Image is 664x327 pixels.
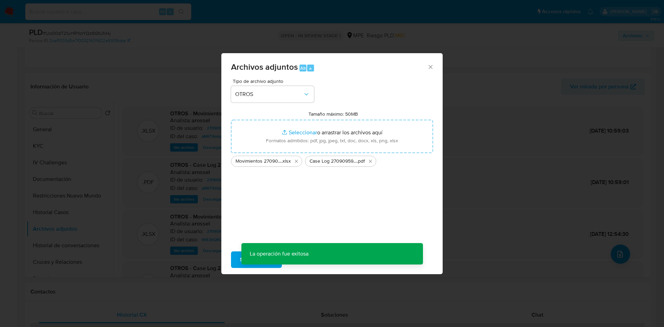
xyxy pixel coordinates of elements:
span: Movimientos 270909590 - 29_09_2025 [236,158,282,165]
span: Alt [300,65,306,71]
span: Archivos adjuntos [231,61,298,73]
span: Tipo de archivo adjunto [233,79,316,84]
span: OTROS [235,91,303,98]
button: Eliminar Case Log 270909590 - 29_09_2025.pdf [366,157,375,165]
button: Eliminar Movimientos 270909590 - 29_09_2025.xlsx [292,157,301,165]
span: Case Log 270909590 - 29_09_2025 [310,158,357,165]
label: Tamaño máximo: 50MB [308,111,358,117]
span: .xlsx [282,158,291,165]
button: Subir archivo [231,251,282,268]
span: Subir archivo [240,252,273,267]
p: La operación fue exitosa [241,243,317,265]
button: OTROS [231,86,314,103]
ul: Archivos seleccionados [231,153,433,167]
span: .pdf [357,158,365,165]
button: Cerrar [427,64,433,70]
span: Cancelar [294,252,316,267]
span: a [309,65,312,71]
